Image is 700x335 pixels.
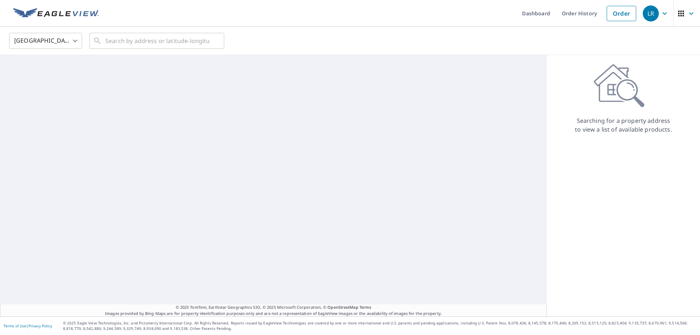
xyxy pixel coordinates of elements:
div: LR [643,5,659,22]
p: Searching for a property address to view a list of available products. [575,116,672,134]
a: Terms of Use [4,323,26,328]
input: Search by address or latitude-longitude [105,31,209,51]
a: Order [607,6,636,21]
a: Privacy Policy [28,323,52,328]
div: [GEOGRAPHIC_DATA] [9,31,82,51]
span: © 2025 TomTom, Earthstar Geographics SIO, © 2025 Microsoft Corporation, © [176,304,372,311]
img: EV Logo [13,8,99,19]
a: Terms [359,304,372,310]
a: OpenStreetMap [327,304,358,310]
p: | [4,324,52,328]
p: © 2025 Eagle View Technologies, Inc. and Pictometry International Corp. All Rights Reserved. Repo... [63,320,696,331]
